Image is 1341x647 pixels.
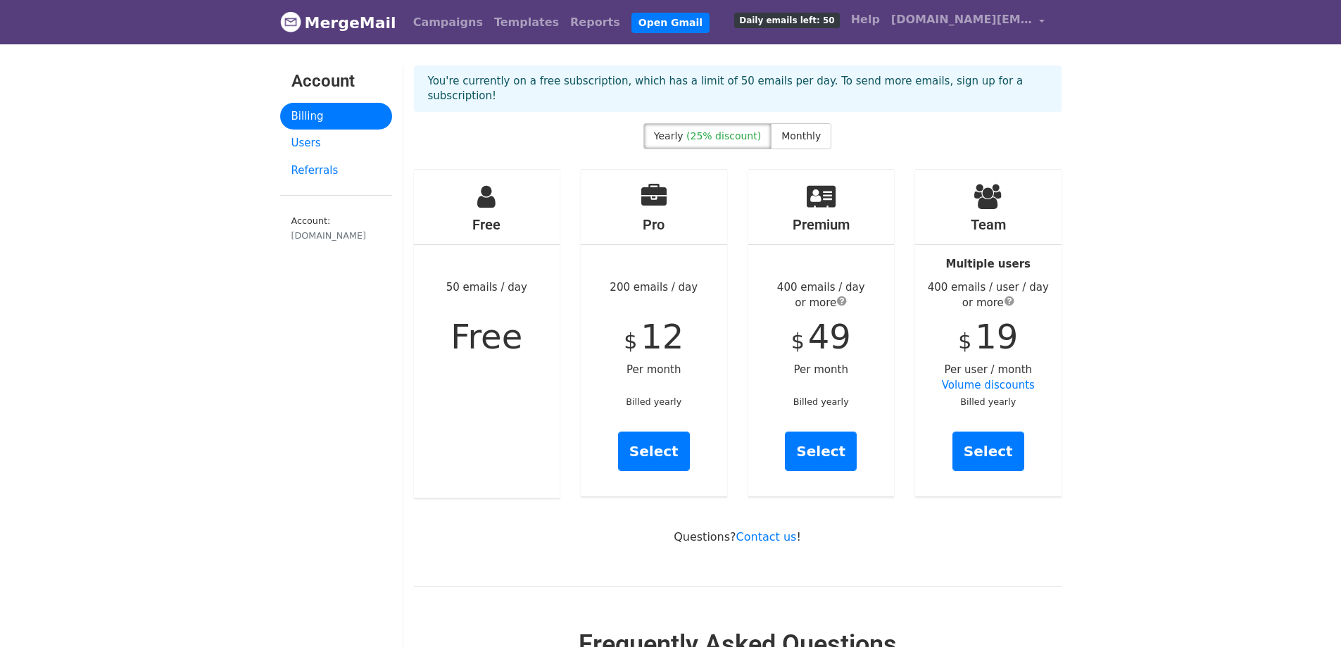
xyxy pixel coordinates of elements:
div: 400 emails / day or more [748,279,895,311]
span: [DOMAIN_NAME][EMAIL_ADDRESS][DOMAIN_NAME] [891,11,1032,28]
div: 50 emails / day [414,170,560,498]
a: Daily emails left: 50 [729,6,845,34]
a: Users [280,130,392,157]
div: 200 emails / day Per month [581,170,727,496]
span: 12 [641,317,684,356]
a: Templates [489,8,565,37]
div: Per user / month [915,170,1062,496]
h4: Team [915,216,1062,233]
p: You're currently on a free subscription, which has a limit of 50 emails per day. To send more ema... [428,74,1047,103]
small: Billed yearly [626,396,681,407]
span: Daily emails left: 50 [734,13,839,28]
a: MergeMail [280,8,396,37]
a: Contact us [736,530,797,544]
span: (25% discount) [686,130,761,142]
p: Questions? ! [414,529,1062,544]
h4: Premium [748,216,895,233]
a: Referrals [280,157,392,184]
div: Per month [748,170,895,496]
a: Select [618,432,690,471]
small: Account: [291,215,381,242]
a: Help [845,6,886,34]
span: Monthly [781,130,821,142]
a: Reports [565,8,626,37]
span: Free [451,317,522,356]
span: $ [624,329,637,353]
a: Campaigns [408,8,489,37]
a: Open Gmail [631,13,710,33]
span: 19 [975,317,1018,356]
a: Select [785,432,857,471]
span: $ [791,329,805,353]
strong: Multiple users [946,258,1031,270]
a: Select [952,432,1024,471]
div: 400 emails / user / day or more [915,279,1062,311]
span: 49 [808,317,851,356]
span: Yearly [654,130,684,142]
a: Billing [280,103,392,130]
img: MergeMail logo [280,11,301,32]
a: [DOMAIN_NAME][EMAIL_ADDRESS][DOMAIN_NAME] [886,6,1050,39]
div: [DOMAIN_NAME] [291,229,381,242]
h4: Free [414,216,560,233]
h3: Account [291,71,381,92]
small: Billed yearly [960,396,1016,407]
a: Volume discounts [942,379,1035,391]
small: Billed yearly [793,396,849,407]
h4: Pro [581,216,727,233]
span: $ [958,329,971,353]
